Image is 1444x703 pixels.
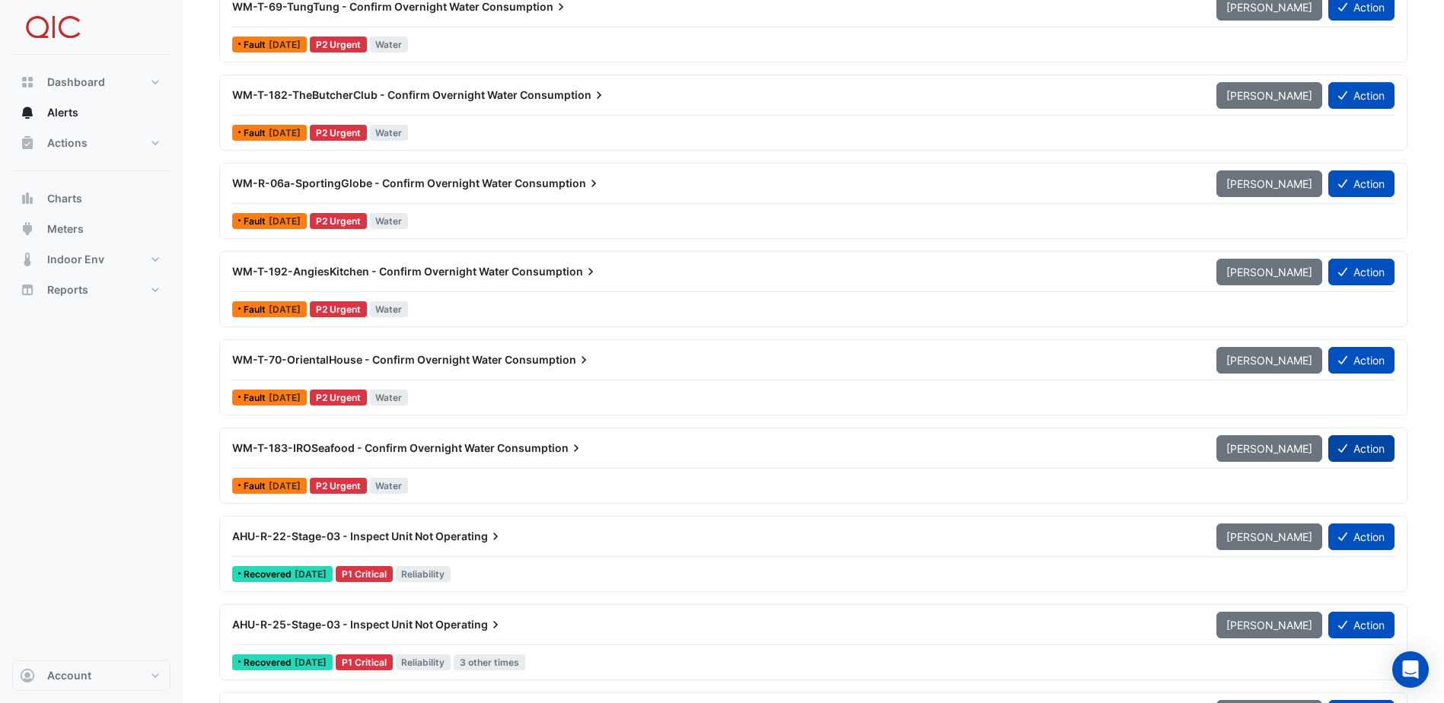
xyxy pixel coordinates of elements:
button: [PERSON_NAME] [1216,170,1322,197]
app-icon: Dashboard [20,75,35,90]
span: [PERSON_NAME] [1226,619,1312,631]
span: [PERSON_NAME] [1226,354,1312,367]
span: Fault [244,393,269,402]
span: Fault [244,305,269,314]
button: [PERSON_NAME] [1216,82,1322,109]
button: Charts [12,183,171,214]
span: [PERSON_NAME] [1226,530,1312,543]
span: Consumption [515,176,601,191]
button: Meters [12,214,171,244]
div: P2 Urgent [310,213,367,229]
span: Dashboard [47,75,105,90]
div: P2 Urgent [310,37,367,52]
div: P2 Urgent [310,125,367,141]
span: Fri 17-Mar-2023 23:30 AEDT [269,127,301,138]
span: WM-T-70-OrientalHouse - Confirm Overnight Water [232,353,502,366]
span: Fault [244,482,269,491]
button: Action [1328,523,1395,550]
span: AHU-R-25-Stage-03 - Inspect Unit Not [232,618,433,631]
div: P2 Urgent [310,390,367,406]
button: [PERSON_NAME] [1216,523,1322,550]
div: P2 Urgent [310,478,367,494]
button: Action [1328,170,1395,197]
div: P1 Critical [336,654,393,670]
button: [PERSON_NAME] [1216,435,1322,462]
app-icon: Reports [20,282,35,297]
span: [PERSON_NAME] [1226,1,1312,14]
img: Company Logo [18,12,87,43]
span: Fault [244,217,269,226]
span: Water [370,125,409,141]
span: Sat 13-Sep-2025 11:47 AEST [295,568,327,580]
span: Thu 16-Mar-2023 23:45 AEDT [269,392,301,403]
span: Alerts [47,105,78,120]
span: Water [370,37,409,52]
span: [PERSON_NAME] [1226,442,1312,455]
span: Reliability [396,654,451,670]
span: Operating [435,529,503,544]
button: Actions [12,128,171,158]
button: Indoor Env [12,244,171,275]
span: Fault [244,40,269,49]
span: Water [370,301,409,317]
span: Reports [47,282,88,297]
app-icon: Indoor Env [20,252,35,267]
span: Reliability [396,566,451,582]
button: Reports [12,275,171,305]
span: Recovered [244,570,295,579]
span: Fri 17-Mar-2023 23:45 AEDT [269,39,301,50]
button: Account [12,660,171,691]
span: Consumption [497,441,584,456]
div: Open Intercom Messenger [1392,651,1429,688]
span: WM-T-192-AngiesKitchen - Confirm Overnight Water [232,265,509,278]
span: Indoor Env [47,252,104,267]
span: Actions [47,135,88,151]
span: Consumption [505,352,591,367]
div: P1 Critical [336,566,393,582]
span: Consumption [512,264,598,279]
app-icon: Meters [20,221,35,237]
span: Account [47,668,91,683]
button: [PERSON_NAME] [1216,259,1322,285]
span: WM-T-183-IROSeafood - Confirm Overnight Water [232,441,495,454]
span: Recovered [244,658,295,667]
button: Action [1328,82,1395,109]
span: WM-R-06a-SportingGlobe - Confirm Overnight Water [232,177,512,189]
span: Thu 16-Mar-2023 23:45 AEDT [269,215,301,227]
div: P2 Urgent [310,301,367,317]
span: WM-T-182-TheButcherClub - Confirm Overnight Water [232,88,518,101]
span: Sat 13-Sep-2025 11:47 AEST [295,657,327,668]
span: Water [370,390,409,406]
span: Charts [47,191,82,206]
span: [PERSON_NAME] [1226,177,1312,190]
span: Meters [47,221,84,237]
span: Water [370,213,409,229]
button: [PERSON_NAME] [1216,347,1322,374]
span: AHU-R-22-Stage-03 - Inspect Unit Not [232,530,433,542]
span: Water [370,478,409,494]
span: Fault [244,129,269,138]
button: Dashboard [12,67,171,97]
span: [PERSON_NAME] [1226,89,1312,102]
button: Action [1328,612,1395,638]
app-icon: Charts [20,191,35,206]
app-icon: Actions [20,135,35,151]
span: Thu 16-Mar-2023 23:45 AEDT [269,304,301,315]
app-icon: Alerts [20,105,35,120]
span: Thu 16-Mar-2023 23:45 AEDT [269,480,301,491]
button: Action [1328,259,1395,285]
button: Action [1328,347,1395,374]
button: Alerts [12,97,171,128]
button: Action [1328,435,1395,462]
span: 3 other times [454,654,525,670]
span: Consumption [520,87,607,103]
button: [PERSON_NAME] [1216,612,1322,638]
span: [PERSON_NAME] [1226,266,1312,278]
span: Operating [435,617,503,632]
